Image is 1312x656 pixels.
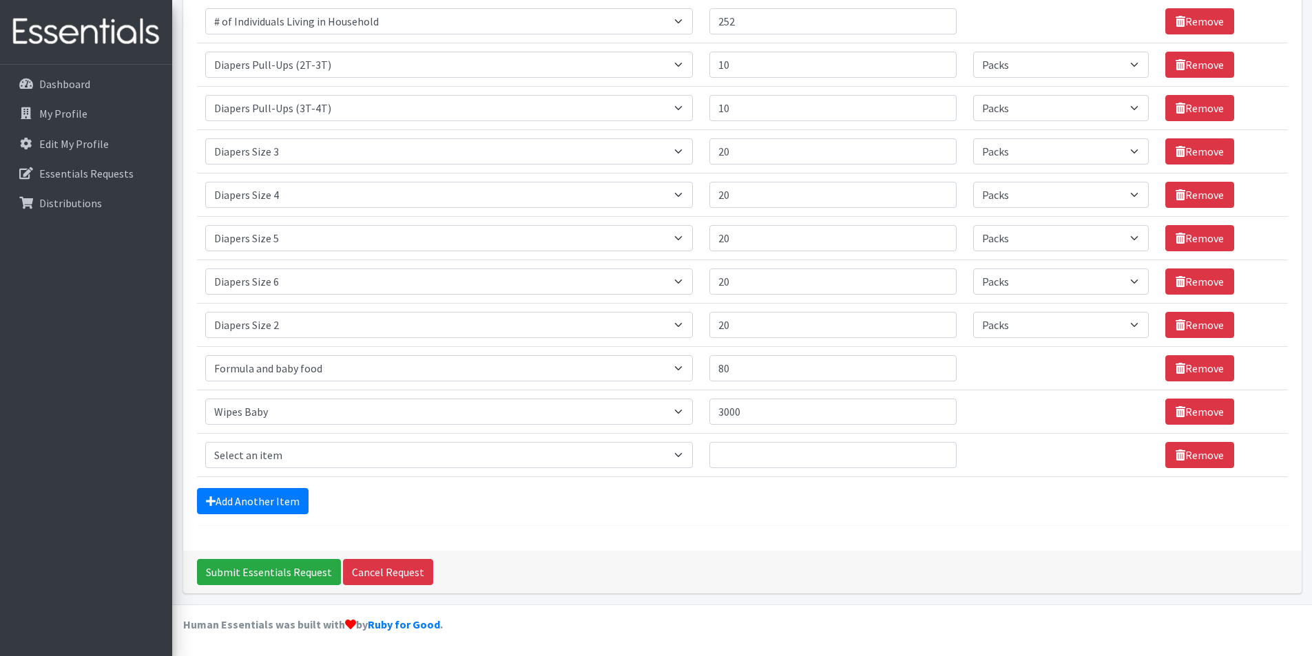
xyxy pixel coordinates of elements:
p: Essentials Requests [39,167,134,180]
a: Remove [1165,312,1234,338]
a: Add Another Item [197,488,309,514]
a: Distributions [6,189,167,217]
a: Remove [1165,442,1234,468]
a: Remove [1165,182,1234,208]
a: Remove [1165,8,1234,34]
a: My Profile [6,100,167,127]
a: Essentials Requests [6,160,167,187]
a: Remove [1165,355,1234,381]
img: HumanEssentials [6,9,167,55]
input: Submit Essentials Request [197,559,341,585]
a: Ruby for Good [368,617,440,631]
p: Distributions [39,196,102,210]
a: Edit My Profile [6,130,167,158]
p: Dashboard [39,77,90,91]
p: My Profile [39,107,87,120]
a: Cancel Request [343,559,433,585]
p: Edit My Profile [39,137,109,151]
a: Remove [1165,138,1234,165]
a: Remove [1165,268,1234,295]
a: Remove [1165,225,1234,251]
strong: Human Essentials was built with by . [183,617,443,631]
a: Remove [1165,52,1234,78]
a: Remove [1165,95,1234,121]
a: Remove [1165,399,1234,425]
a: Dashboard [6,70,167,98]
